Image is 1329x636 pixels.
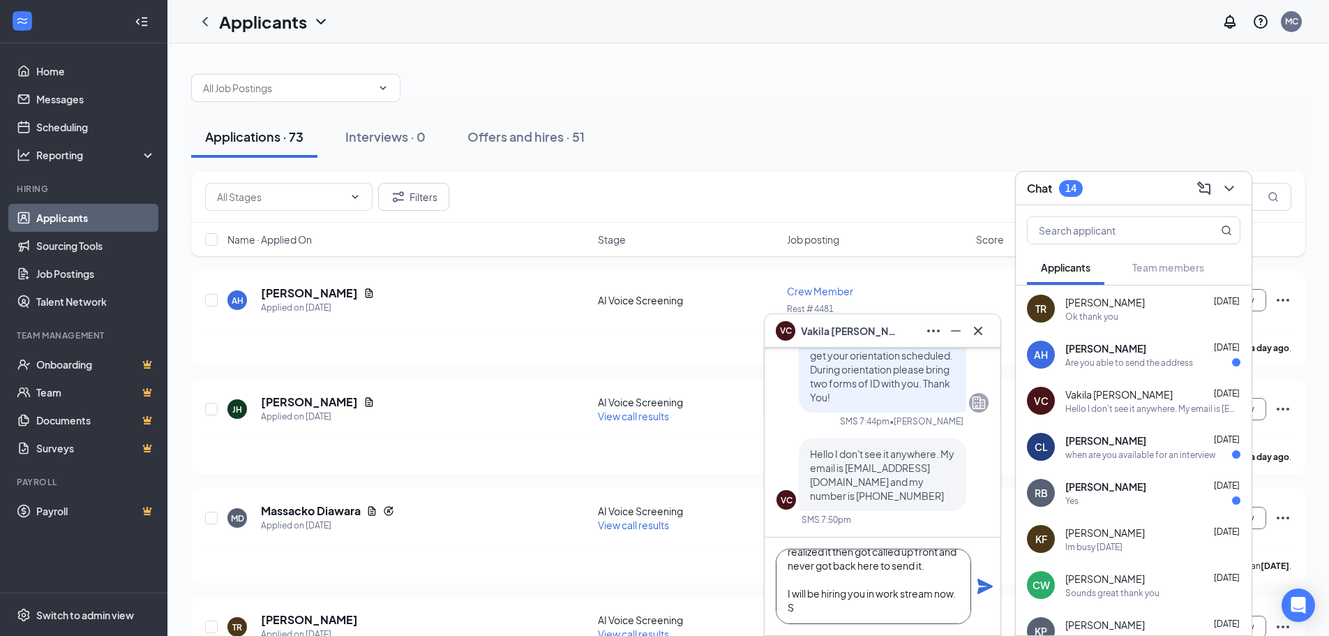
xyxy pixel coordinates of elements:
button: Minimize [945,320,967,342]
div: CL [1035,440,1048,454]
svg: Minimize [947,323,964,339]
h3: Chat [1027,181,1052,196]
span: Team members [1132,261,1204,274]
svg: ChevronDown [313,13,329,30]
div: Are you able to send the address [1065,357,1193,369]
div: Yes [1065,495,1079,507]
div: Applied on [DATE] [261,410,375,424]
svg: Ellipses [925,323,942,339]
div: AH [232,295,243,306]
b: a day ago [1250,452,1289,462]
div: Sounds great thank you [1065,587,1159,599]
span: • [PERSON_NAME] [889,415,963,427]
svg: Settings [17,608,31,622]
div: Im busy [DATE] [1065,541,1122,553]
span: Vakila [PERSON_NAME] [1065,387,1173,401]
svg: Ellipses [1275,619,1291,635]
svg: MagnifyingGlass [1221,225,1232,236]
span: [PERSON_NAME] [1065,295,1145,309]
svg: ChevronLeft [197,13,213,30]
svg: Filter [390,188,407,205]
svg: WorkstreamLogo [15,14,29,28]
a: TeamCrown [36,378,156,406]
span: [PERSON_NAME] [1065,572,1145,586]
svg: MagnifyingGlass [1268,191,1279,202]
div: AI Voice Screening [598,293,779,307]
h1: Applicants [219,10,307,34]
div: Ok thank you [1065,311,1118,323]
span: [DATE] [1214,388,1240,399]
input: Search applicant [1028,217,1193,244]
b: a day ago [1250,343,1289,353]
span: Name · Applied On [227,232,312,246]
div: MD [231,512,244,524]
button: Cross [967,320,989,342]
svg: Document [366,505,377,517]
span: Score [976,232,1004,246]
h5: [PERSON_NAME] [261,394,358,410]
svg: Document [363,397,375,408]
a: Scheduling [36,113,156,141]
a: Home [36,57,156,85]
a: PayrollCrown [36,497,156,525]
svg: QuestionInfo [1252,13,1269,30]
svg: Reapply [383,505,394,517]
div: Applications · 73 [205,128,303,145]
input: All Stages [217,189,344,205]
svg: Plane [977,578,993,595]
span: Hello I don't see it anywhere. My email is [EMAIL_ADDRESS][DOMAIN_NAME] and my number is [PHONE_N... [810,448,954,502]
b: [DATE] [1261,561,1289,571]
button: Filter Filters [378,183,449,211]
svg: Company [970,394,987,411]
svg: Analysis [17,148,31,162]
div: KF [1035,532,1047,546]
span: [DATE] [1214,480,1240,491]
span: [PERSON_NAME] [1065,618,1145,632]
svg: ComposeMessage [1196,180,1212,197]
div: SMS 7:44pm [840,415,889,427]
div: Applied on [DATE] [261,301,375,315]
input: All Job Postings [203,80,372,96]
a: Talent Network [36,288,156,316]
div: JH [232,404,242,415]
span: [DATE] [1214,572,1240,583]
div: CW [1033,578,1050,592]
span: [PERSON_NAME] [1065,341,1146,355]
div: Hiring [17,183,153,195]
h5: Massacko Diawara [261,503,361,519]
svg: Ellipses [1275,510,1291,526]
div: Payroll [17,476,153,488]
a: SurveysCrown [36,434,156,462]
span: View call results [598,410,669,422]
div: Team Management [17,330,153,341]
span: View call results [598,519,669,531]
span: [DATE] [1214,296,1240,306]
svg: Cross [970,323,986,339]
span: Rest # 4481 [787,304,834,314]
span: Applicants [1041,261,1090,274]
svg: Collapse [135,15,149,29]
div: TR [232,621,242,633]
svg: Ellipses [1275,401,1291,417]
div: Hello I don't see it anywhere. My email is [EMAIL_ADDRESS][DOMAIN_NAME] and my number is [PHONE_N... [1065,403,1240,415]
div: MC [1285,15,1298,27]
span: Job posting [787,232,839,246]
button: Ellipses [922,320,945,342]
textarea: that is because apparently i did not send you to hired position in workstream, which is the websi... [776,549,971,624]
span: [PERSON_NAME] [1065,480,1146,494]
div: Switch to admin view [36,608,134,622]
a: Applicants [36,204,156,232]
a: DocumentsCrown [36,406,156,434]
span: [DATE] [1214,434,1240,445]
div: RB [1035,486,1048,500]
div: AH [1034,348,1048,362]
span: [DATE] [1214,619,1240,629]
div: Reporting [36,148,156,162]
span: Crew Member [787,285,853,297]
a: Sourcing Tools [36,232,156,260]
div: AI Voice Screening [598,504,779,518]
svg: Document [363,288,375,299]
span: Stage [598,232,626,246]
